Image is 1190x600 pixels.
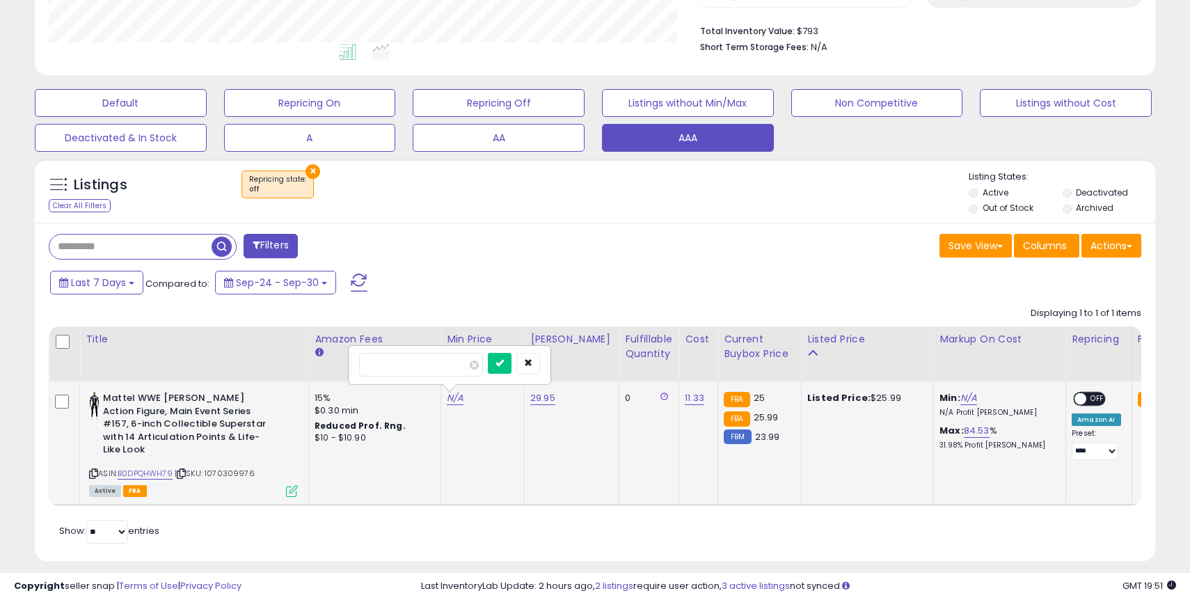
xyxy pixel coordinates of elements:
label: Out of Stock [983,202,1033,214]
small: FBA [724,411,749,427]
div: [PERSON_NAME] [530,332,613,347]
div: 0 [625,392,668,404]
button: Sep-24 - Sep-30 [215,271,336,294]
strong: Copyright [14,579,65,592]
p: 31.98% Profit [PERSON_NAME] [939,441,1055,450]
div: Repricing [1072,332,1125,347]
div: Amazon AI [1072,413,1120,426]
a: Terms of Use [119,579,178,592]
span: FBA [123,485,147,497]
button: Repricing Off [413,89,585,117]
a: N/A [447,391,463,405]
span: All listings currently available for purchase on Amazon [89,485,121,497]
div: Clear All Filters [49,199,111,212]
a: B0DPQHWH79 [118,468,173,480]
div: Listed Price [807,332,928,347]
button: Last 7 Days [50,271,143,294]
div: $10 - $10.90 [315,432,430,444]
b: Mattel WWE [PERSON_NAME] Action Figure, Main Event Series #157, 6-inch Collectible Superstar with... [103,392,272,460]
div: Last InventoryLab Update: 2 hours ago, require user action, not synced. [421,580,1177,593]
span: Compared to: [145,277,209,290]
p: Listing States: [969,171,1155,184]
span: 2025-10-8 19:51 GMT [1122,579,1176,592]
span: 23.99 [755,430,780,443]
a: N/A [960,391,977,405]
button: Filters [244,234,298,258]
b: Max: [939,424,964,437]
small: FBA [724,392,749,407]
span: Show: entries [59,524,159,537]
b: Total Inventory Value: [700,25,795,37]
button: Columns [1014,234,1079,258]
div: ASIN: [89,392,298,495]
span: Last 7 Days [71,276,126,290]
button: Default [35,89,207,117]
button: Actions [1081,234,1141,258]
a: 84.53 [964,424,990,438]
div: 15% [315,392,430,404]
div: Displaying 1 to 1 of 1 items [1031,307,1141,320]
span: OFF [1086,393,1109,405]
button: Deactivated & In Stock [35,124,207,152]
div: $0.30 min [315,404,430,417]
div: $25.99 [807,392,923,404]
label: Archived [1076,202,1113,214]
b: Short Term Storage Fees: [700,41,809,53]
a: 11.33 [685,391,704,405]
div: % [939,425,1055,450]
img: 31wTBvjwdsL._SL40_.jpg [89,392,100,420]
button: Repricing On [224,89,396,117]
div: seller snap | | [14,580,241,593]
div: Min Price [447,332,518,347]
button: Listings without Min/Max [602,89,774,117]
div: Cost [685,332,712,347]
a: Privacy Policy [180,579,241,592]
button: AA [413,124,585,152]
div: Current Buybox Price [724,332,795,361]
p: N/A Profit [PERSON_NAME] [939,408,1055,418]
button: AAA [602,124,774,152]
span: Repricing state : [249,174,306,195]
button: A [224,124,396,152]
b: Reduced Prof. Rng. [315,420,406,432]
button: Non Competitive [791,89,963,117]
span: Sep-24 - Sep-30 [236,276,319,290]
button: × [306,164,320,179]
span: Columns [1023,239,1067,253]
div: Amazon Fees [315,332,435,347]
h5: Listings [74,175,127,195]
span: N/A [811,40,827,54]
div: Markup on Cost [939,332,1060,347]
small: FBM [724,429,751,444]
span: | SKU: 1070309976 [175,468,255,479]
small: FBA [1138,392,1164,407]
small: Amazon Fees. [315,347,323,359]
b: Min: [939,391,960,404]
div: Title [86,332,303,347]
div: Preset: [1072,429,1120,460]
label: Active [983,187,1008,198]
a: 2 listings [595,579,633,592]
label: Deactivated [1076,187,1128,198]
span: 25.99 [754,411,779,424]
div: off [249,184,306,194]
b: Listed Price: [807,391,871,404]
th: The percentage added to the cost of goods (COGS) that forms the calculator for Min & Max prices. [934,326,1066,381]
span: 25 [754,391,765,404]
a: 3 active listings [722,579,790,592]
button: Save View [939,234,1012,258]
button: Listings without Cost [980,89,1152,117]
a: 29.95 [530,391,555,405]
div: Fulfillable Quantity [625,332,673,361]
li: $793 [700,22,1131,38]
